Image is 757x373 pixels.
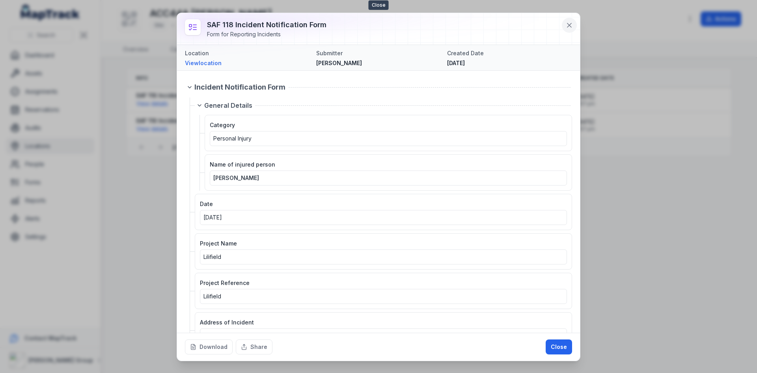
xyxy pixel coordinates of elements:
[203,253,221,260] span: Lilifield
[203,332,221,339] span: Lilifield
[213,174,563,182] a: [PERSON_NAME]
[447,50,484,56] span: Created Date
[185,339,233,354] button: Download
[447,60,465,66] span: [DATE]
[200,240,237,247] span: Project Name
[546,339,572,354] button: Close
[316,50,343,56] span: Submitter
[200,319,254,326] span: Address of Incident
[203,214,222,221] span: [DATE]
[210,161,275,168] span: Name of injured person
[203,214,222,221] time: 8/14/2025, 12:00:00 AM
[213,135,252,142] span: Personal Injury
[204,101,252,110] span: General Details
[316,60,362,66] span: [PERSON_NAME]
[185,59,310,67] a: Viewlocation
[447,60,465,66] time: 8/14/2025, 3:57:55 PM
[236,339,272,354] button: Share
[200,279,250,286] span: Project Reference
[369,0,389,10] span: Close
[207,19,326,30] h3: SAF 118 Incident Notification Form
[185,50,209,56] span: Location
[200,201,213,207] span: Date
[210,122,235,128] span: Category
[194,82,285,93] span: Incident Notification Form
[203,293,221,300] span: Lilifield
[207,30,326,38] div: Form for Reporting Incidents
